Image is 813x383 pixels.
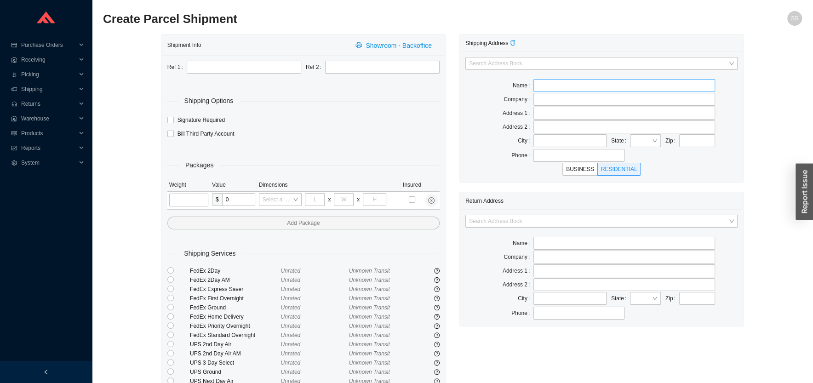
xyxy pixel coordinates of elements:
span: Bill Third Party Account [174,129,238,138]
span: question-circle [434,342,440,347]
span: Unrated [281,286,300,292]
span: Unknown Transit [349,323,390,329]
span: question-circle [434,296,440,301]
span: question-circle [434,369,440,375]
span: Picking [21,67,76,82]
label: Company [504,251,533,263]
span: Unknown Transit [349,332,390,338]
span: customer-service [11,101,17,107]
th: Weight [167,178,210,192]
span: Unknown Transit [349,360,390,366]
div: FedEx Ground [190,303,281,312]
div: Return Address [465,192,738,209]
th: Dimensions [257,178,401,192]
label: Phone [511,149,533,162]
span: RESIDENTIAL [601,166,637,172]
span: Unrated [281,341,300,348]
span: Unknown Transit [349,369,390,375]
div: UPS 3 Day Select [190,358,281,367]
span: Unrated [281,332,300,338]
div: FedEx 2Day [190,266,281,275]
input: W [334,193,354,206]
span: Unrated [281,268,300,274]
th: Insured [401,178,423,192]
span: Receiving [21,52,76,67]
span: Purchase Orders [21,38,76,52]
span: question-circle [434,332,440,338]
div: x [357,195,360,204]
span: Shipping Options [178,96,240,106]
span: Unrated [281,277,300,283]
label: Address 1 [503,264,533,277]
span: question-circle [434,305,440,310]
span: Unrated [281,304,300,311]
label: Address 2 [503,278,533,291]
label: Ref 2 [306,61,325,74]
span: Unknown Transit [349,286,390,292]
span: question-circle [434,268,440,274]
div: FedEx 2Day AM [190,275,281,285]
h2: Create Parcel Shipment [103,11,627,27]
span: Unrated [281,323,300,329]
input: L [305,193,325,206]
label: Company [504,93,533,106]
span: read [11,131,17,136]
div: FedEx Priority Overnight [190,321,281,331]
label: Zip [665,292,679,305]
span: Signature Required [174,115,229,125]
span: System [21,155,76,170]
span: Warehouse [21,111,76,126]
span: Unknown Transit [349,350,390,357]
label: State [611,134,630,147]
input: H [363,193,386,206]
label: City [518,134,533,147]
span: Unrated [281,314,300,320]
span: BUSINESS [566,166,594,172]
span: SS [791,11,798,26]
span: printer [355,42,364,49]
span: Unknown Transit [349,341,390,348]
span: credit-card [11,42,17,48]
label: Name [513,237,533,250]
label: Zip [665,134,679,147]
div: FedEx First Overnight [190,294,281,303]
span: Products [21,126,76,141]
div: x [328,195,331,204]
label: Address 1 [503,107,533,120]
label: Ref 1 [167,61,187,74]
span: question-circle [434,286,440,292]
span: setting [11,160,17,166]
span: Shipping [21,82,76,97]
div: UPS Ground [190,367,281,377]
span: Shipping Address [465,40,515,46]
span: Packages [179,160,220,171]
div: UPS 2nd Day Air AM [190,349,281,358]
span: copy [510,40,515,46]
div: FedEx Express Saver [190,285,281,294]
span: fund [11,145,17,151]
label: Phone [511,307,533,320]
button: printerShowroom - Backoffice [350,39,440,51]
span: Unknown Transit [349,268,390,274]
span: Unrated [281,295,300,302]
span: Unrated [281,350,300,357]
span: question-circle [434,351,440,356]
span: Returns [21,97,76,111]
span: question-circle [434,277,440,283]
span: left [43,369,49,375]
label: Name [513,79,533,92]
span: Unrated [281,360,300,366]
label: City [518,292,533,305]
div: Copy [510,39,515,48]
div: Shipment Info [167,36,350,53]
div: UPS 2nd Day Air [190,340,281,349]
div: FedEx Standard Overnight [190,331,281,340]
span: Unknown Transit [349,277,390,283]
span: Unknown Transit [349,304,390,311]
span: Unrated [281,369,300,375]
label: Address 2 [503,120,533,133]
button: close-circle [425,194,438,207]
div: FedEx Home Delivery [190,312,281,321]
span: Shipping Services [177,248,242,259]
span: Reports [21,141,76,155]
